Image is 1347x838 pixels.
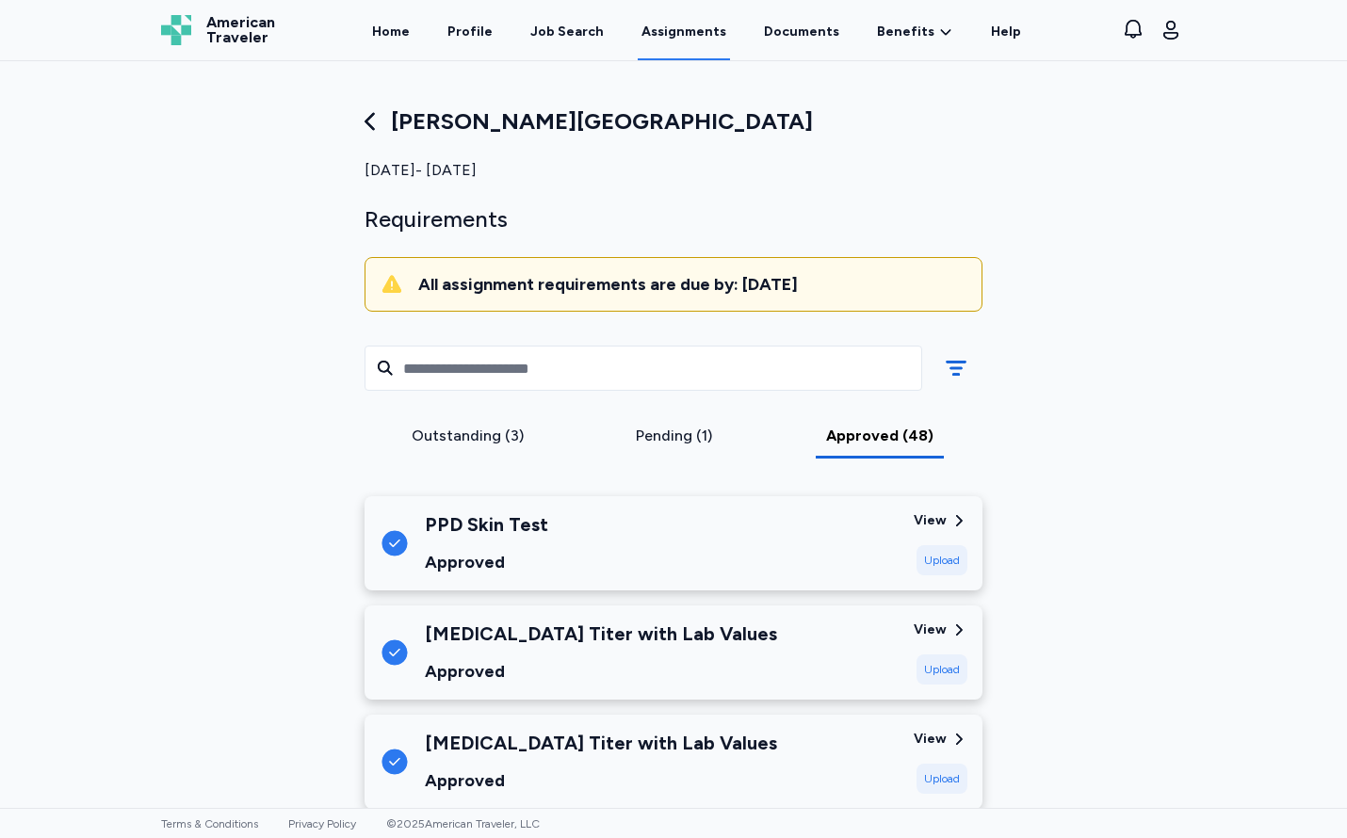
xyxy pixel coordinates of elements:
[372,425,563,447] div: Outstanding (3)
[161,15,191,45] img: Logo
[365,204,982,234] div: Requirements
[161,817,258,830] a: Terms & Conditions
[638,2,730,60] a: Assignments
[578,425,770,447] div: Pending (1)
[877,23,934,41] span: Benefits
[914,730,947,749] div: View
[425,549,548,575] div: Approved
[425,730,777,756] div: [MEDICAL_DATA] Titer with Lab Values
[784,425,975,447] div: Approved (48)
[425,511,548,538] div: PPD Skin Test
[877,23,953,41] a: Benefits
[206,15,275,45] span: American Traveler
[365,106,982,137] div: [PERSON_NAME][GEOGRAPHIC_DATA]
[288,817,356,830] a: Privacy Policy
[425,767,777,794] div: Approved
[425,620,777,647] div: [MEDICAL_DATA] Titer with Lab Values
[914,511,947,530] div: View
[530,23,604,41] div: Job Search
[917,545,967,575] div: Upload
[917,764,967,794] div: Upload
[917,654,967,685] div: Upload
[425,658,777,685] div: Approved
[365,159,982,182] div: [DATE] - [DATE]
[418,273,966,296] div: All assignment requirements are due by: [DATE]
[386,817,540,830] span: © 2025 American Traveler, LLC
[914,620,947,639] div: View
